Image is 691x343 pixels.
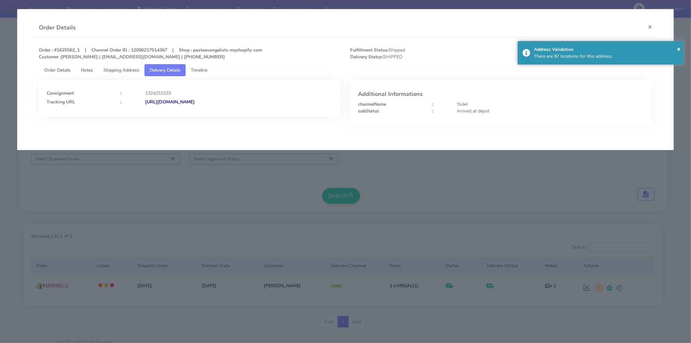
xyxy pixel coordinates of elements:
[432,108,433,114] strong: :
[358,108,379,114] strong: subStatus
[150,67,180,73] span: Delivery Details
[103,67,139,73] span: Shipping Address
[350,47,388,53] strong: Fulfillment Status:
[121,99,121,105] strong: :
[121,90,121,96] strong: :
[47,99,75,105] strong: Tracking URL
[452,101,649,108] div: Yodel
[145,99,195,105] strong: [URL][DOMAIN_NAME]
[39,64,652,76] ul: Tabs
[358,91,644,98] h4: Additional Informations
[44,67,71,73] span: Order Details
[677,44,681,54] button: Close
[432,101,433,107] strong: :
[191,67,207,73] span: Timeline
[39,54,61,60] strong: Customer :
[534,53,679,60] div: There are 97 locations for this address.
[358,101,386,107] strong: channelName
[39,47,262,60] strong: Order : #1625562_1 | Channel Order ID : 12096217514367 | Shop : pastaevangelists-myshopify-com [P...
[350,54,383,60] strong: Delivery Status:
[345,47,501,60] span: Shipped SHIPPED
[677,44,681,53] span: ×
[140,90,338,97] div: 1324251533
[81,67,93,73] span: Notes
[534,46,679,53] div: Address Validation
[452,108,649,114] div: Arrived at depot
[39,23,76,32] h4: Order Details
[643,18,657,35] button: Close
[47,90,74,96] strong: Consignment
